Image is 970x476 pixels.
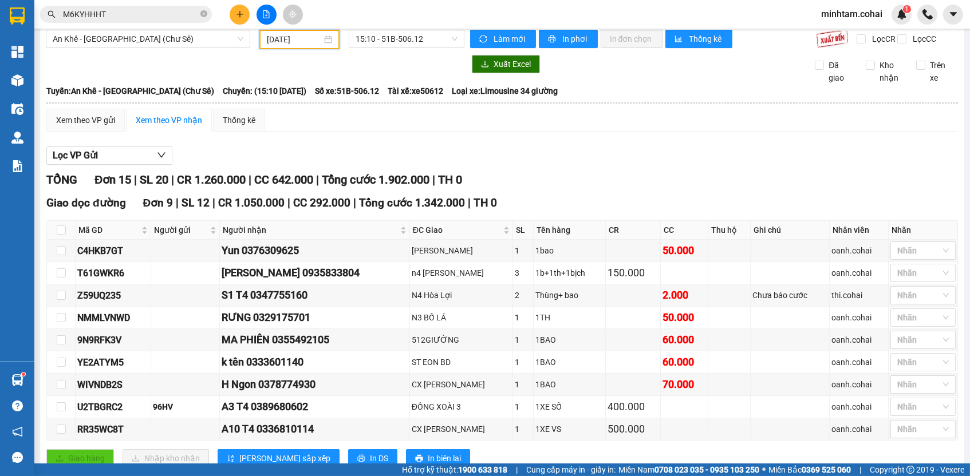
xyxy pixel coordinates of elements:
[812,7,892,21] span: minhtam.cohai
[412,356,511,368] div: ST EON BD
[535,378,604,391] div: 1BAO
[548,35,558,44] span: printer
[665,30,732,48] button: bar-chartThống kê
[11,74,23,86] img: warehouse-icon
[77,288,149,303] div: Z59UQ235
[472,55,540,73] button: downloadXuất Excel
[892,224,955,236] div: Nhãn
[11,374,23,386] img: warehouse-icon
[370,452,388,465] span: In DS
[10,7,25,25] img: logo-vxr
[535,423,604,435] div: 1XE VS
[661,221,708,240] th: CC
[63,8,198,21] input: Tìm tên, số ĐT hoặc mã đơn
[608,421,659,437] div: 500.000
[905,5,909,13] span: 1
[76,307,151,329] td: NMMLVNWD
[230,5,250,25] button: plus
[513,221,534,240] th: SL
[359,196,465,209] span: Tổng cước 1.342.000
[515,356,531,368] div: 1
[315,85,379,97] span: Số xe: 51B-506.12
[831,244,886,257] div: oanh.cohai
[267,33,322,46] input: 11/10/2025
[494,33,527,45] span: Làm mới
[535,356,604,368] div: 1BAO
[157,150,166,160] span: down
[535,289,604,302] div: Thùng+ bao
[402,463,507,476] span: Hỗ trợ kỹ thuật:
[77,311,149,325] div: NMMLVNWD
[77,422,149,437] div: RR35WC8T
[618,463,759,476] span: Miền Nam
[222,265,407,281] div: [PERSON_NAME] 0935833804
[46,173,77,187] span: TỔNG
[77,400,149,414] div: U2TBGRC2
[663,354,706,370] div: 60.000
[46,86,214,96] b: Tuyến: An Khê - [GEOGRAPHIC_DATA] (Chư Sê)
[412,334,511,346] div: 512GIƯỜNG
[222,354,407,370] div: k tên 0333601140
[802,465,851,474] strong: 0369 525 060
[136,114,202,126] div: Xem theo VP nhận
[77,333,149,347] div: 9N9RFK3V
[222,310,407,326] div: RƯNG 0329175701
[11,160,23,172] img: solution-icon
[535,400,604,413] div: 1XE SỐ
[257,5,277,25] button: file-add
[675,35,684,44] span: bar-chart
[76,329,151,351] td: 9N9RFK3V
[535,334,604,346] div: 1BAO
[222,376,407,392] div: H Ngon 0378774930
[212,196,215,209] span: |
[831,378,886,391] div: oanh.cohai
[182,196,210,209] span: SL 12
[562,33,589,45] span: In phơi
[254,173,313,187] span: CC 642.000
[752,289,827,302] div: Chưa báo cước
[515,267,531,279] div: 3
[494,58,531,70] span: Xuất Excel
[227,454,235,463] span: sort-ascending
[287,196,290,209] span: |
[262,10,270,18] span: file-add
[831,289,886,302] div: thi.cohai
[526,463,616,476] span: Cung cấp máy in - giấy in:
[481,60,489,69] span: download
[875,59,908,84] span: Kho nhận
[322,173,429,187] span: Tổng cước 1.902.000
[11,132,23,144] img: warehouse-icon
[654,465,759,474] strong: 0708 023 035 - 0935 103 250
[78,224,139,236] span: Mã GD
[831,423,886,435] div: oanh.cohai
[535,267,604,279] div: 1b+1th+1bịch
[76,262,151,284] td: T61GWKR6
[922,9,933,19] img: phone-icon
[432,173,435,187] span: |
[223,85,306,97] span: Chuyến: (15:10 [DATE])
[458,465,507,474] strong: 1900 633 818
[218,449,340,467] button: sort-ascending[PERSON_NAME] sắp xếp
[56,114,115,126] div: Xem theo VP gửi
[831,334,886,346] div: oanh.cohai
[452,85,558,97] span: Loại xe: Limousine 34 giường
[12,452,23,463] span: message
[816,30,849,48] img: 9k=
[222,421,407,437] div: A10 T4 0336810114
[906,466,914,474] span: copyright
[46,196,126,209] span: Giao dọc đường
[356,30,458,47] span: 15:10 - 51B-506.12
[46,146,172,165] button: Lọc VP Gửi
[249,173,251,187] span: |
[515,400,531,413] div: 1
[283,5,303,25] button: aim
[535,311,604,324] div: 1TH
[46,449,114,467] button: uploadGiao hàng
[12,426,23,437] span: notification
[608,399,659,415] div: 400.000
[762,467,766,472] span: ⚪️
[171,173,174,187] span: |
[474,196,497,209] span: TH 0
[516,463,518,476] span: |
[53,148,98,162] span: Lọc VP Gửi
